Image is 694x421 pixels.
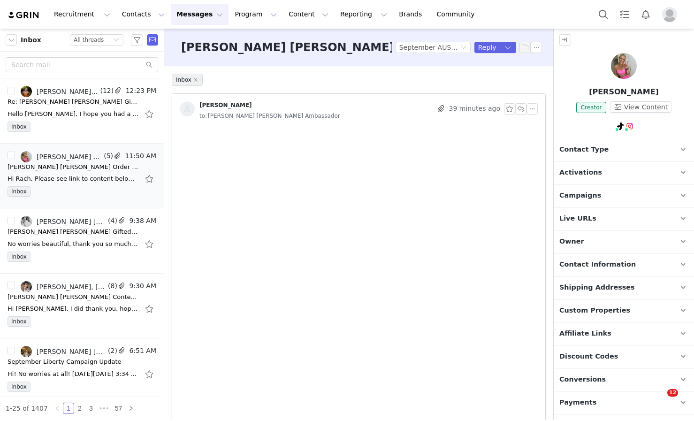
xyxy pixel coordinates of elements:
[112,403,126,414] li: 57
[399,42,459,53] div: September AUS/NZ Gifted Ambassador Program
[554,86,694,98] p: [PERSON_NAME]
[8,174,139,184] div: Hi Rach, Please see link to content below https://we.tl/t-IZ2AzkEbMX Thanks, Jess _______________...
[21,346,32,357] img: d77e90b2-67a8-49b6-b8f6-0b351f5efe10.jpg
[662,7,677,22] img: placeholder-profile.jpg
[335,4,393,25] button: Reporting
[123,151,156,162] span: 11:50 AM
[37,153,102,161] div: [PERSON_NAME] [PERSON_NAME] Ambassador, [PERSON_NAME]
[559,191,601,201] span: Campaigns
[63,403,74,413] a: 1
[21,86,98,97] a: [PERSON_NAME] [PERSON_NAME] Ambassador, [PERSON_NAME]
[8,11,40,20] img: grin logo
[98,86,114,96] span: (12)
[8,162,139,172] div: Lorna Jane Order Confirmation
[559,260,636,270] span: Contact Information
[180,101,252,116] a: [PERSON_NAME]
[6,403,48,414] li: 1-25 of 1407
[8,122,31,132] span: Inbox
[199,111,340,121] span: [PERSON_NAME] [PERSON_NAME] Ambassador
[172,74,203,86] span: Inbox
[86,403,96,413] a: 3
[37,218,106,225] div: [PERSON_NAME] [PERSON_NAME] Ambassador, [PERSON_NAME]
[171,4,229,25] button: Messages
[559,306,630,316] span: Custom Properties
[21,281,106,292] a: [PERSON_NAME], [PERSON_NAME] [PERSON_NAME] Ambassador
[8,186,31,197] span: Inbox
[474,42,500,53] button: Reply
[8,227,139,237] div: Lorna Jane Gifted Ambassador Program - September Campaign
[181,39,521,56] h3: [PERSON_NAME] [PERSON_NAME] Order Confirmation
[431,4,485,25] a: Community
[180,101,195,116] img: placeholder-contacts.jpeg
[614,4,635,25] a: Tasks
[576,102,607,113] span: Creator
[21,86,32,97] img: 89785798-a2f8-46cd-831e-6870449074fb.jpg
[559,375,606,385] span: Conversions
[37,88,98,95] div: [PERSON_NAME] [PERSON_NAME] Ambassador, [PERSON_NAME]
[193,77,198,82] i: icon: close
[610,101,671,113] button: View Content
[97,403,112,414] span: •••
[6,57,158,72] input: Search mail
[21,151,32,162] img: 269953c5-d5c8-4cc0-baca-b156f8282dbe.jpg
[75,403,85,413] a: 2
[559,214,596,224] span: Live URLs
[106,281,117,291] span: (8)
[626,122,633,130] img: instagram.svg
[48,4,116,25] button: Recruitment
[125,403,137,414] li: Next Page
[656,7,686,22] button: Profile
[8,292,139,302] div: Lorna Jane Content Follow Up
[63,403,74,414] li: 1
[8,252,31,262] span: Inbox
[54,406,60,411] i: icon: left
[21,216,106,227] a: [PERSON_NAME] [PERSON_NAME] Ambassador, [PERSON_NAME]
[21,216,32,227] img: e3af0840-b76d-4494-bfaf-9bad7e103c88.jpg
[85,403,97,414] li: 3
[146,61,153,68] i: icon: search
[611,53,637,79] img: Jessi Elliott
[116,4,170,25] button: Contacts
[37,348,106,355] div: [PERSON_NAME] [PERSON_NAME] Ambassador, [PERSON_NAME]
[199,101,252,109] div: [PERSON_NAME]
[8,357,122,367] div: September Liberty Campaign Update
[114,37,119,44] i: icon: down
[106,346,117,356] span: (2)
[106,216,117,226] span: (4)
[559,237,584,247] span: Owner
[559,283,635,293] span: Shipping Addresses
[635,4,656,25] button: Notifications
[393,4,430,25] a: Brands
[21,346,106,357] a: [PERSON_NAME] [PERSON_NAME] Ambassador, [PERSON_NAME]
[593,4,614,25] button: Search
[229,4,282,25] button: Program
[102,151,113,161] span: (5)
[449,103,500,115] span: 39 minutes ago
[124,86,156,97] span: 12:23 PM
[8,382,31,392] span: Inbox
[21,151,102,162] a: [PERSON_NAME] [PERSON_NAME] Ambassador, [PERSON_NAME]
[559,352,618,362] span: Discount Codes
[8,316,31,327] span: Inbox
[8,239,139,249] div: No worries beautiful, thank you so much for the update! My new address is: Unit 904/4 Footbridge ...
[128,406,134,411] i: icon: right
[283,4,334,25] button: Content
[648,389,671,412] iframe: Intercom live chat
[112,403,125,413] a: 57
[559,168,602,178] span: Activations
[147,34,158,46] span: Send Email
[21,281,32,292] img: 4a7f8210-076c-4a9c-b4bb-2655f102b6cd.jpg
[8,304,139,314] div: Hi Rachael, I did thank you, hope you did too! Xx I’ve attached the video, will probably add some...
[74,403,85,414] li: 2
[74,35,104,45] div: All threads
[52,403,63,414] li: Previous Page
[172,94,545,129] div: [PERSON_NAME] 39 minutes agoto:[PERSON_NAME] [PERSON_NAME] Ambassador
[559,398,596,408] span: Payments
[8,97,139,107] div: Re: Lorna Jane Gifted Ambassador Program - September Campaign
[37,283,106,291] div: [PERSON_NAME], [PERSON_NAME] [PERSON_NAME] Ambassador
[97,403,112,414] li: Next 3 Pages
[8,109,139,119] div: Hello Rachel, I hope you had a great weekend! I have just uploaded the content & cover image onto...
[559,145,609,155] span: Contact Type
[559,329,611,339] span: Affiliate Links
